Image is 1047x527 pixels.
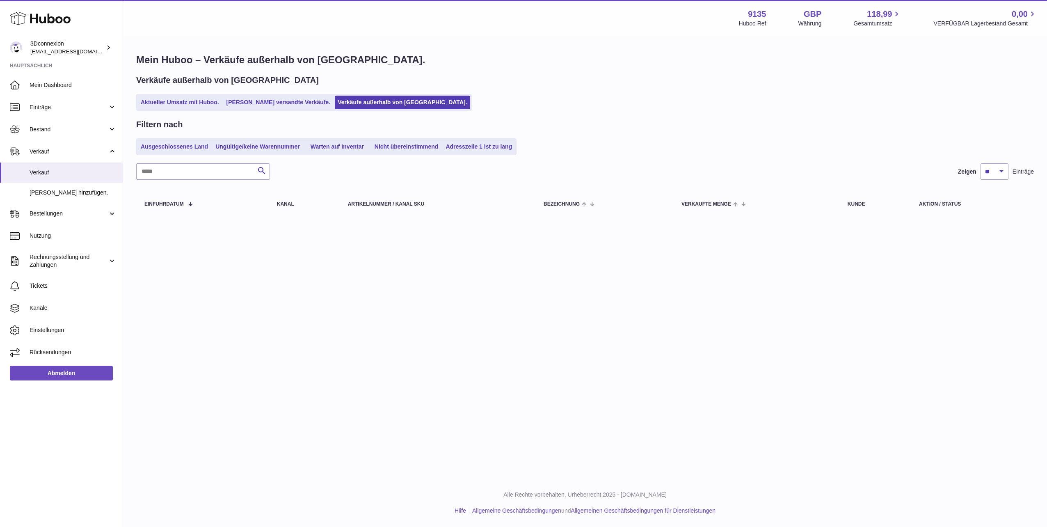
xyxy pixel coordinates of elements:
span: Gesamtumsatz [853,20,901,27]
span: Rechnungsstellung und Zahlungen [30,253,108,269]
span: Mein Dashboard [30,81,117,89]
a: Allgemeine Geschäftsbedingungen [472,507,561,514]
span: 0,00 [1012,9,1028,20]
span: Rücksendungen [30,348,117,356]
a: [PERSON_NAME] versandte Verkäufe. [224,96,334,109]
span: Tickets [30,282,117,290]
div: Aktion / Status [919,202,1026,207]
span: Verkauf [30,148,108,156]
img: order_eu@3dconnexion.com [10,41,22,54]
h1: Mein Huboo – Verkäufe außerhalb von [GEOGRAPHIC_DATA]. [136,53,1034,66]
a: 0,00 VERFÜGBAR Lagerbestand Gesamt [933,9,1037,27]
span: Einträge [1013,168,1034,176]
div: Artikelnummer / Kanal SKU [348,202,527,207]
li: und [469,507,716,515]
a: Abmelden [10,366,113,380]
a: Nicht übereinstimmend [372,140,441,154]
span: Einstellungen [30,326,117,334]
a: Hilfe [455,507,466,514]
span: Einfuhrdatum [144,202,184,207]
h2: Verkäufe außerhalb von [GEOGRAPHIC_DATA] [136,75,319,86]
span: Bezeichnung [544,202,580,207]
span: [PERSON_NAME] hinzufügen. [30,189,117,197]
a: Aktueller Umsatz mit Huboo. [138,96,222,109]
strong: 9135 [748,9,766,20]
span: Bestand [30,126,108,133]
span: Einträge [30,103,108,111]
a: Ungültige/keine Warennummer [213,140,303,154]
span: Kanäle [30,304,117,312]
a: Adresszeile 1 ist zu lang [443,140,515,154]
div: Währung [798,20,822,27]
label: Zeigen [958,168,976,176]
div: 3Dconnexion [30,40,104,55]
div: Kunde [848,202,903,207]
span: Verkaufte Menge [681,202,731,207]
span: [EMAIL_ADDRESS][DOMAIN_NAME] [30,48,121,55]
h2: Filtern nach [136,119,183,130]
span: VERFÜGBAR Lagerbestand Gesamt [933,20,1037,27]
div: Kanal [277,202,331,207]
a: Verkäufe außerhalb von [GEOGRAPHIC_DATA]. [335,96,470,109]
p: Alle Rechte vorbehalten. Urheberrecht 2025 - [DOMAIN_NAME] [130,491,1040,499]
a: Warten auf Inventar [304,140,370,154]
span: Nutzung [30,232,117,240]
a: Allgemeinen Geschäftsbedingungen für Dienstleistungen [571,507,716,514]
strong: GBP [804,9,821,20]
span: 118,99 [867,9,892,20]
span: Verkauf [30,169,117,176]
a: Ausgeschlossenes Land [138,140,211,154]
div: Huboo Ref [739,20,766,27]
a: 118,99 Gesamtumsatz [853,9,901,27]
span: Bestellungen [30,210,108,218]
